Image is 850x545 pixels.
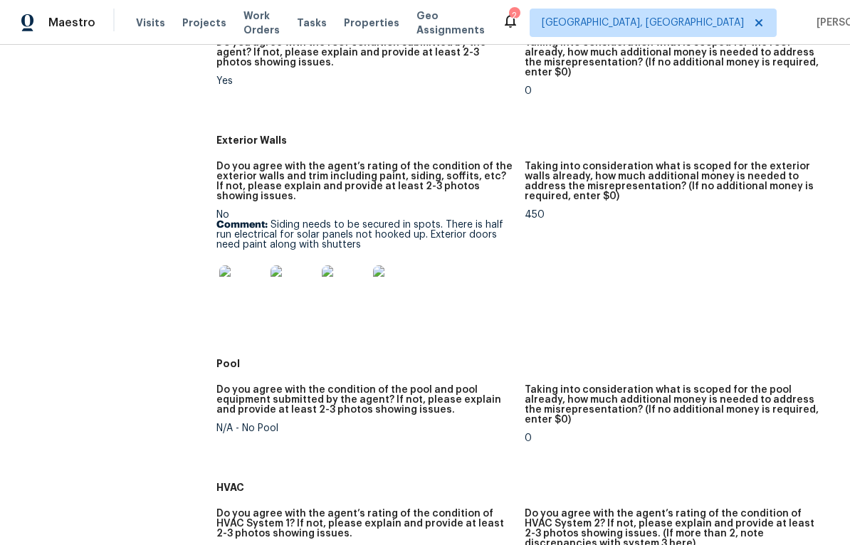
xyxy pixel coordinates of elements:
[525,385,822,425] h5: Taking into consideration what is scoped for the pool already, how much additional money is neede...
[136,16,165,30] span: Visits
[216,220,268,230] b: Comment:
[216,385,513,415] h5: Do you agree with the condition of the pool and pool equipment submitted by the agent? If not, pl...
[525,210,822,220] div: 450
[216,162,513,201] h5: Do you agree with the agent’s rating of the condition of the exterior walls and trim including pa...
[48,16,95,30] span: Maestro
[525,433,822,443] div: 0
[216,38,513,68] h5: Do you agree with the roof condition submitted by the agent? If not, please explain and provide a...
[216,356,833,371] h5: Pool
[216,76,513,86] div: Yes
[216,133,833,147] h5: Exterior Walls
[216,210,513,319] div: No
[297,18,327,28] span: Tasks
[525,162,822,201] h5: Taking into consideration what is scoped for the exterior walls already, how much additional mone...
[509,9,519,23] div: 2
[542,16,744,30] span: [GEOGRAPHIC_DATA], [GEOGRAPHIC_DATA]
[216,509,513,539] h5: Do you agree with the agent’s rating of the condition of HVAC System 1? If not, please explain an...
[243,9,280,37] span: Work Orders
[216,480,833,494] h5: HVAC
[416,9,485,37] span: Geo Assignments
[525,38,822,78] h5: Taking into consideration what is scoped for the roof already, how much additional money is neede...
[525,86,822,96] div: 0
[182,16,226,30] span: Projects
[216,423,513,433] div: N/A - No Pool
[216,220,513,250] p: Siding needs to be secured in spots. There is half run electrical for solar panels not hooked up....
[344,16,399,30] span: Properties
